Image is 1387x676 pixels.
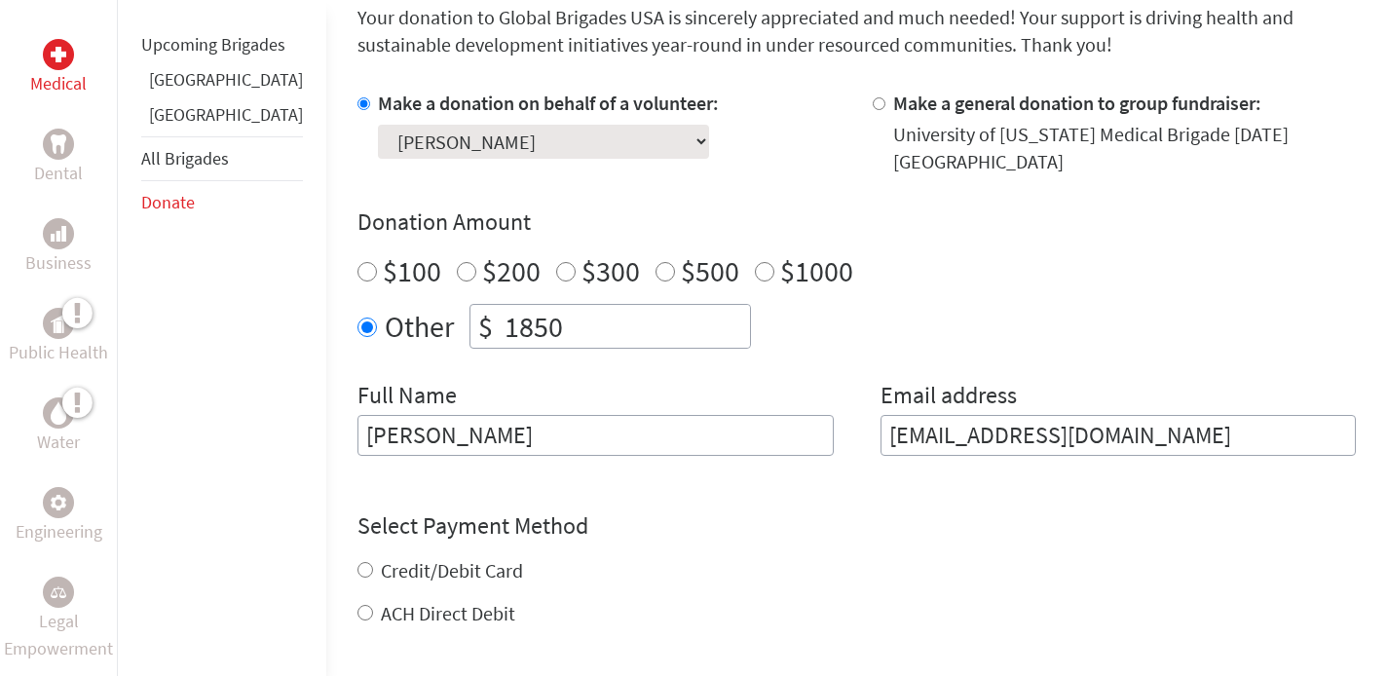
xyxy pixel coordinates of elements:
[43,129,74,160] div: Dental
[149,103,303,126] a: [GEOGRAPHIC_DATA]
[16,487,102,545] a: EngineeringEngineering
[385,304,454,349] label: Other
[51,47,66,62] img: Medical
[43,397,74,429] div: Water
[141,191,195,213] a: Donate
[501,305,750,348] input: Enter Amount
[141,101,303,136] li: Panama
[51,495,66,510] img: Engineering
[34,129,83,187] a: DentalDental
[149,68,303,91] a: [GEOGRAPHIC_DATA]
[51,134,66,153] img: Dental
[141,147,229,169] a: All Brigades
[881,415,1357,456] input: Your Email
[383,252,441,289] label: $100
[482,252,541,289] label: $200
[378,91,719,115] label: Make a donation on behalf of a volunteer:
[141,136,303,181] li: All Brigades
[893,121,1357,175] div: University of [US_STATE] Medical Brigade [DATE] [GEOGRAPHIC_DATA]
[43,487,74,518] div: Engineering
[881,380,1017,415] label: Email address
[34,160,83,187] p: Dental
[681,252,739,289] label: $500
[37,397,80,456] a: WaterWater
[381,601,515,625] label: ACH Direct Debit
[30,70,87,97] p: Medical
[357,4,1356,58] p: Your donation to Global Brigades USA is sincerely appreciated and much needed! Your support is dr...
[141,181,303,224] li: Donate
[9,308,108,366] a: Public HealthPublic Health
[357,415,834,456] input: Enter Full Name
[381,558,523,582] label: Credit/Debit Card
[4,608,113,662] p: Legal Empowerment
[43,218,74,249] div: Business
[37,429,80,456] p: Water
[141,66,303,101] li: Ghana
[141,23,303,66] li: Upcoming Brigades
[51,586,66,598] img: Legal Empowerment
[893,91,1261,115] label: Make a general donation to group fundraiser:
[470,305,501,348] div: $
[357,380,457,415] label: Full Name
[51,314,66,333] img: Public Health
[25,249,92,277] p: Business
[141,33,285,56] a: Upcoming Brigades
[581,252,640,289] label: $300
[43,39,74,70] div: Medical
[51,401,66,424] img: Water
[51,226,66,242] img: Business
[30,39,87,97] a: MedicalMedical
[4,577,113,662] a: Legal EmpowermentLegal Empowerment
[43,577,74,608] div: Legal Empowerment
[9,339,108,366] p: Public Health
[43,308,74,339] div: Public Health
[357,207,1356,238] h4: Donation Amount
[16,518,102,545] p: Engineering
[780,252,853,289] label: $1000
[25,218,92,277] a: BusinessBusiness
[357,510,1356,542] h4: Select Payment Method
